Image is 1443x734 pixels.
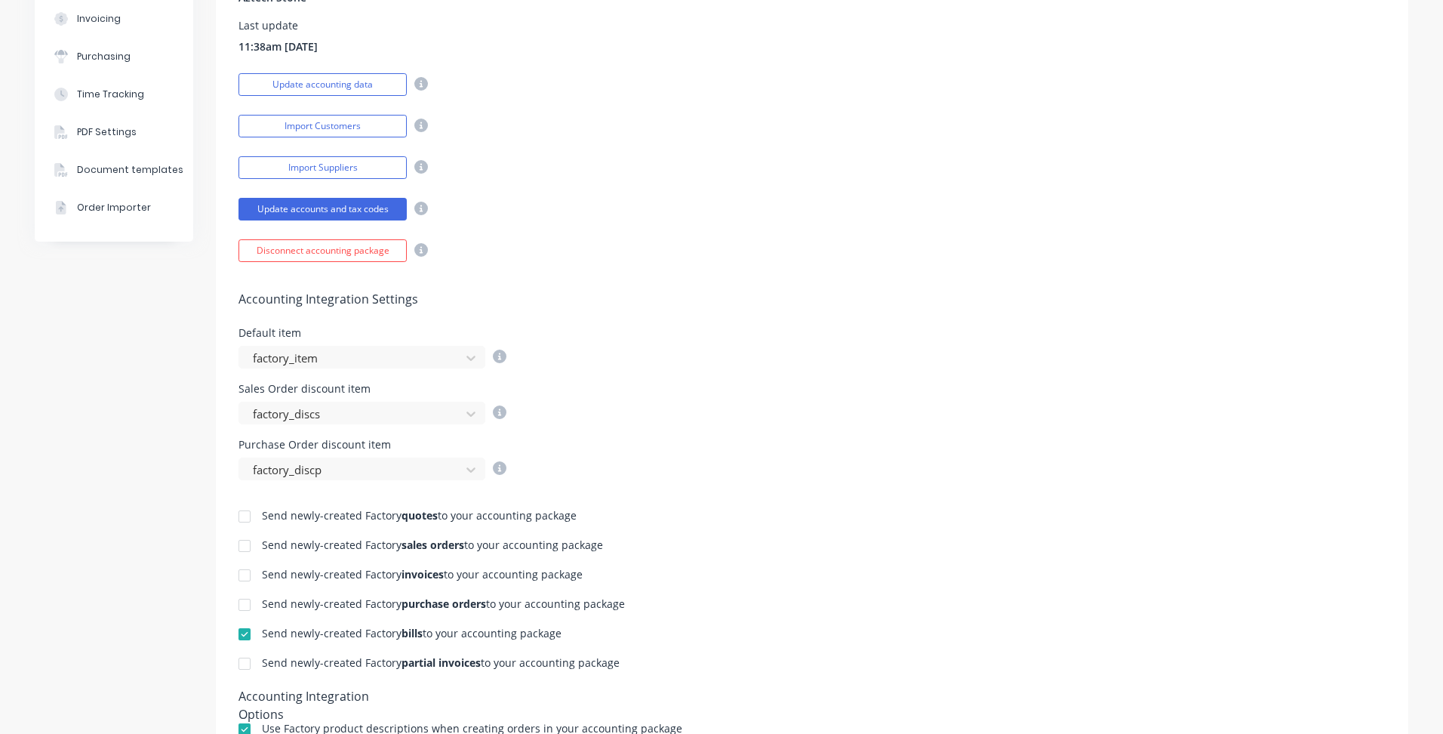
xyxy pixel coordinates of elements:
[238,73,407,96] button: Update accounting data
[238,198,407,221] button: Update accounts and tax codes
[77,201,151,214] div: Order Importer
[262,540,603,550] div: Send newly-created Factory to your accounting package
[238,328,506,338] div: Default item
[402,655,481,670] b: partial invoices
[238,115,407,137] button: Import Customers
[35,189,193,227] button: Order Importer
[402,597,486,611] b: purchase orders
[77,125,137,139] div: PDF Settings
[35,38,193,76] button: Purchasing
[238,20,318,31] div: Last update
[35,76,193,113] button: Time Tracking
[262,510,577,521] div: Send newly-created Factory to your accounting package
[35,151,193,189] button: Document templates
[238,239,407,262] button: Disconnect accounting package
[77,50,131,63] div: Purchasing
[262,723,682,734] div: Use Factory product descriptions when creating orders in your accounting package
[262,569,583,580] div: Send newly-created Factory to your accounting package
[402,567,444,581] b: invoices
[77,12,121,26] div: Invoicing
[238,439,506,450] div: Purchase Order discount item
[238,384,506,394] div: Sales Order discount item
[238,39,318,54] span: 11:38am [DATE]
[35,113,193,151] button: PDF Settings
[402,538,464,552] b: sales orders
[77,163,183,177] div: Document templates
[238,687,416,708] div: Accounting Integration Options
[262,658,620,668] div: Send newly-created Factory to your accounting package
[77,88,144,101] div: Time Tracking
[238,156,407,179] button: Import Suppliers
[238,292,1386,307] h5: Accounting Integration Settings
[402,508,438,523] b: quotes
[262,628,562,639] div: Send newly-created Factory to your accounting package
[262,599,625,609] div: Send newly-created Factory to your accounting package
[402,626,423,640] b: bills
